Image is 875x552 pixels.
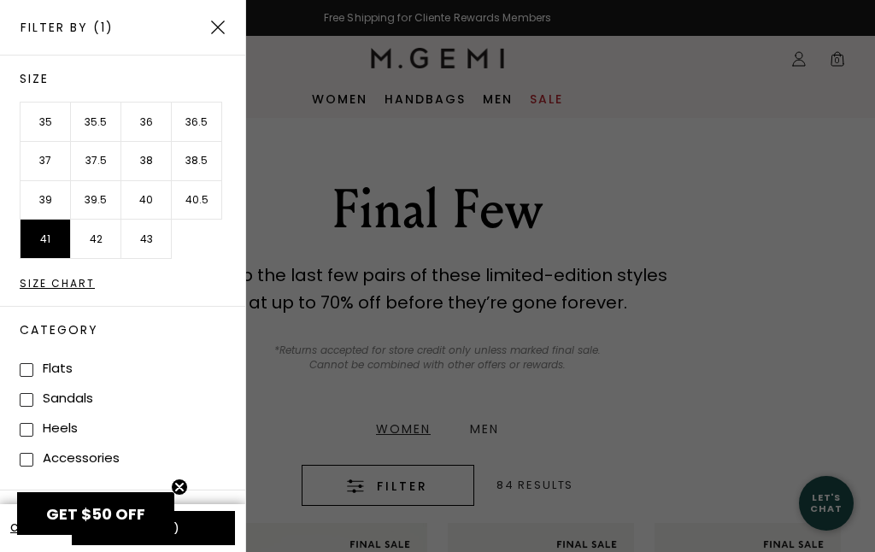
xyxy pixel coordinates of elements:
li: 42 [71,220,121,259]
h2: Category [20,324,245,336]
span: GET $50 OFF [46,503,145,525]
li: 36.5 [172,103,222,142]
button: Close teaser [171,479,188,496]
div: Size Chart [20,279,245,289]
li: 36 [121,103,172,142]
li: 40 [121,181,172,220]
label: Sandals [43,389,93,407]
li: 39.5 [71,181,121,220]
img: Close [211,21,225,34]
a: Clear All [10,521,57,535]
label: Accessories [43,449,120,467]
label: Heels [43,419,78,437]
li: 37 [21,142,71,181]
li: 38.5 [172,142,222,181]
li: 43 [121,220,172,259]
li: 35 [21,103,71,142]
h2: Size [20,73,245,85]
li: 39 [21,181,71,220]
div: GET $50 OFFClose teaser [17,492,174,535]
li: 35.5 [71,103,121,142]
li: 38 [121,142,172,181]
label: Flats [43,359,73,377]
li: 41 [21,220,71,259]
li: 37.5 [71,142,121,181]
h2: Filter By (1) [21,21,114,34]
li: 40.5 [172,181,222,220]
